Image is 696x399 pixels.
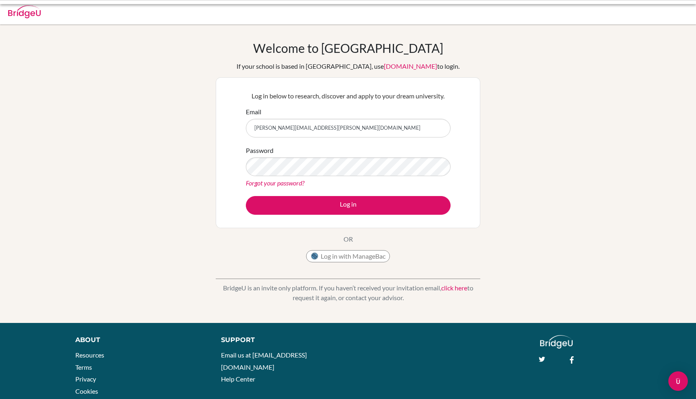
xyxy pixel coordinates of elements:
[246,107,261,117] label: Email
[344,234,353,244] p: OR
[216,283,480,303] p: BridgeU is an invite only platform. If you haven’t received your invitation email, to request it ...
[306,250,390,262] button: Log in with ManageBac
[236,61,460,71] div: If your school is based in [GEOGRAPHIC_DATA], use to login.
[75,335,203,345] div: About
[441,284,467,292] a: click here
[221,335,339,345] div: Support
[540,335,573,349] img: logo_white@2x-f4f0deed5e89b7ecb1c2cc34c3e3d731f90f0f143d5ea2071677605dd97b5244.png
[75,375,96,383] a: Privacy
[246,146,274,155] label: Password
[668,371,688,391] div: Open Intercom Messenger
[75,387,98,395] a: Cookies
[253,41,443,55] h1: Welcome to [GEOGRAPHIC_DATA]
[75,363,92,371] a: Terms
[246,196,451,215] button: Log in
[246,91,451,101] p: Log in below to research, discover and apply to your dream university.
[384,62,437,70] a: [DOMAIN_NAME]
[221,351,307,371] a: Email us at [EMAIL_ADDRESS][DOMAIN_NAME]
[246,179,304,187] a: Forgot your password?
[8,5,41,18] img: Bridge-U
[75,351,104,359] a: Resources
[221,375,255,383] a: Help Center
